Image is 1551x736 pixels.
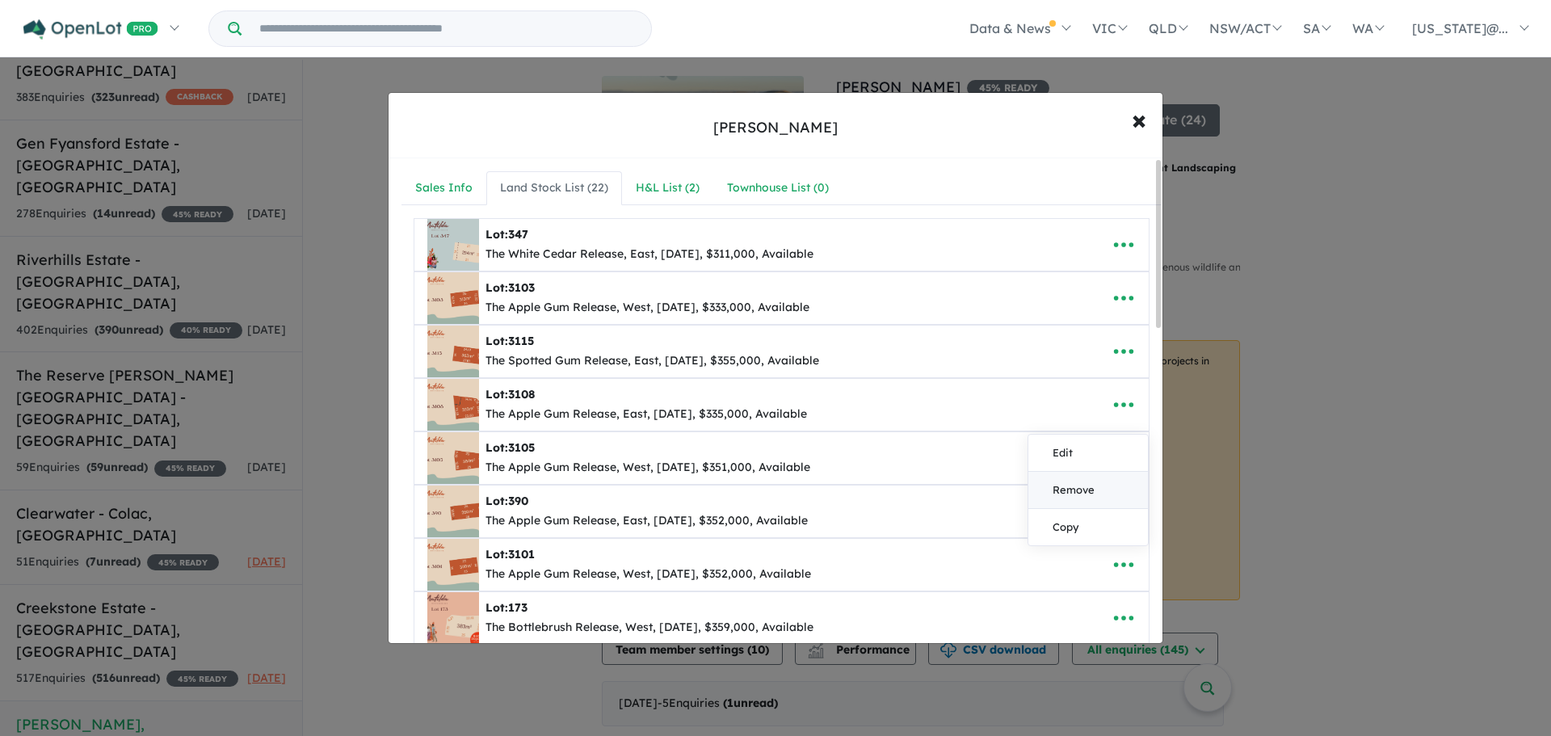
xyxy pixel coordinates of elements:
span: 3101 [508,547,535,561]
div: H&L List ( 2 ) [636,179,700,198]
a: Copy [1028,509,1148,545]
b: Lot: [485,387,535,402]
div: The Apple Gum Release, West, [DATE], $351,000, Available [485,458,810,477]
div: [PERSON_NAME] [713,117,838,138]
span: 173 [508,600,528,615]
a: Edit [1028,435,1148,472]
img: Openlot PRO Logo White [23,19,158,40]
div: Land Stock List ( 22 ) [500,179,608,198]
span: × [1132,102,1146,137]
div: The Apple Gum Release, West, [DATE], $352,000, Available [485,565,811,584]
b: Lot: [485,600,528,615]
b: Lot: [485,227,528,242]
div: Townhouse List ( 0 ) [727,179,829,198]
img: Matilda%20-%20Donnybrook%20-%20Lot%203115___1744352888.png [427,326,479,377]
img: Matilda%20-%20Donnybrook%20-%20Lot%20390___1754637036.png [427,486,479,537]
a: Remove [1028,472,1148,509]
span: [US_STATE]@... [1412,20,1508,36]
img: Matilda%20-%20Donnybrook%20-%20Lot%203105___1754637134.png [427,432,479,484]
b: Lot: [485,494,528,508]
input: Try estate name, suburb, builder or developer [245,11,648,46]
div: The Apple Gum Release, East, [DATE], $335,000, Available [485,405,807,424]
div: The Bottlebrush Release, West, [DATE], $359,000, Available [485,618,813,637]
div: The Apple Gum Release, East, [DATE], $352,000, Available [485,511,808,531]
b: Lot: [485,334,534,348]
span: 3115 [508,334,534,348]
img: Matilda%20-%20Donnybrook%20-%20Lot%20347___1737689604.png [427,219,479,271]
img: Matilda%20-%20Donnybrook%20-%20Lot%203103___1754637305.png [427,272,479,324]
div: The White Cedar Release, East, [DATE], $311,000, Available [485,245,813,264]
div: Sales Info [415,179,473,198]
img: Matilda%20-%20Donnybrook%20-%20Lot%203108___1754637225.png [427,379,479,431]
b: Lot: [485,547,535,561]
span: 3108 [508,387,535,402]
b: Lot: [485,280,535,295]
div: The Apple Gum Release, West, [DATE], $333,000, Available [485,298,809,318]
span: 3103 [508,280,535,295]
img: Matilda%20-%20Donnybrook%20-%20Lot%20173___1739408523.png [427,592,479,644]
span: 390 [508,494,528,508]
div: The Spotted Gum Release, East, [DATE], $355,000, Available [485,351,819,371]
span: 347 [508,227,528,242]
span: 3105 [508,440,535,455]
img: Matilda%20-%20Donnybrook%20-%20Lot%203101___1754636958.png [427,539,479,591]
b: Lot: [485,440,535,455]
